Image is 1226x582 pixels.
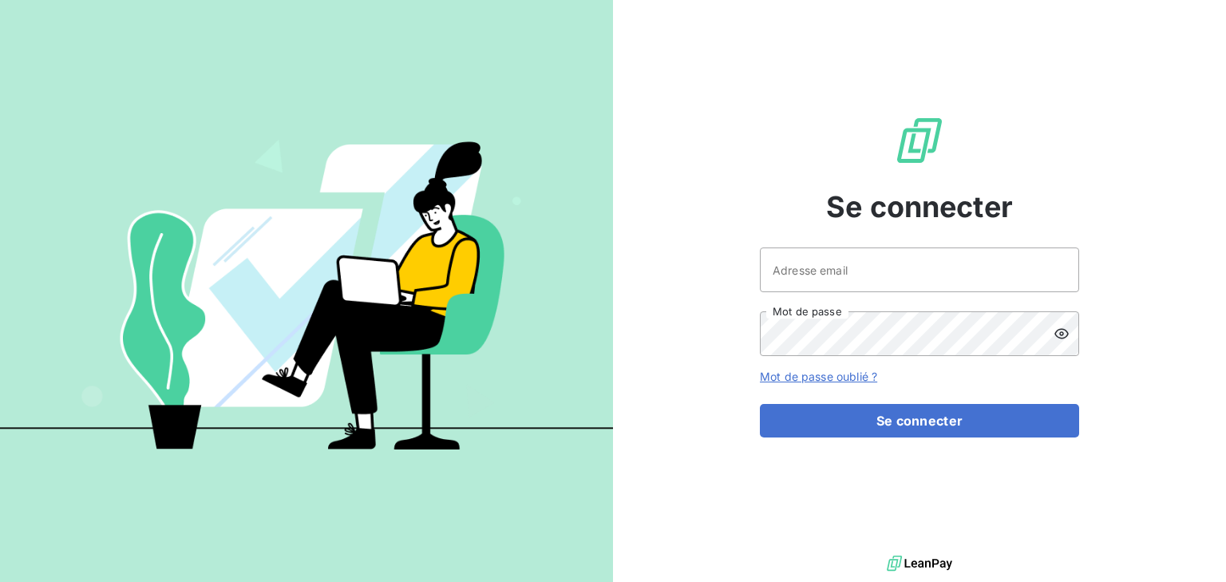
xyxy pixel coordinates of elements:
[760,247,1079,292] input: placeholder
[760,370,877,383] a: Mot de passe oublié ?
[826,185,1013,228] span: Se connecter
[760,404,1079,437] button: Se connecter
[894,115,945,166] img: Logo LeanPay
[887,552,952,576] img: logo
